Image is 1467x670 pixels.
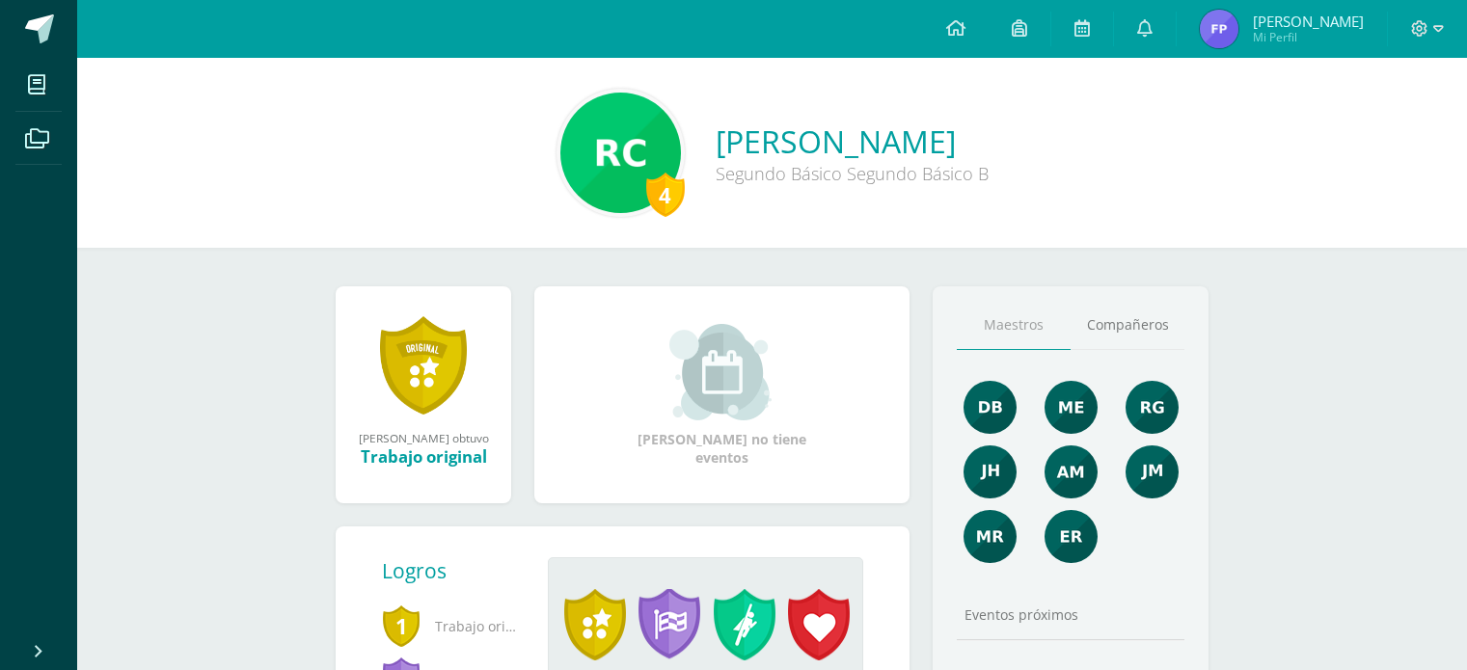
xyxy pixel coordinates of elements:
[1126,381,1179,434] img: c8ce501b50aba4663d5e9c1ec6345694.png
[1253,29,1364,45] span: Mi Perfil
[669,324,774,420] img: event_small.png
[382,600,517,653] span: Trabajo original
[716,121,989,162] a: [PERSON_NAME]
[1126,445,1179,498] img: d63573055912b670afbd603c8ed2a4ef.png
[957,605,1184,624] div: Eventos próximos
[1071,301,1184,350] a: Compañeros
[1045,445,1098,498] img: b7c5ef9c2366ee6e8e33a2b1ce8f818e.png
[1200,10,1238,48] img: 443b81e684e3d26d9113ed309aa31e06.png
[626,324,819,467] div: [PERSON_NAME] no tiene eventos
[560,93,681,213] img: ac72b7c5e79ecc462521af90a23e6912.png
[964,445,1017,498] img: 3dbe72ed89aa2680497b9915784f2ba9.png
[646,173,685,217] div: 4
[957,301,1071,350] a: Maestros
[355,430,492,445] div: [PERSON_NAME] obtuvo
[382,557,532,584] div: Logros
[382,603,421,648] span: 1
[355,445,492,468] div: Trabajo original
[964,381,1017,434] img: 92e8b7530cfa383477e969a429d96048.png
[1045,381,1098,434] img: 65453557fab290cae8854fbf14c7a1d7.png
[964,510,1017,563] img: de7dd2f323d4d3ceecd6bfa9930379e0.png
[716,162,989,185] div: Segundo Básico Segundo Básico B
[1045,510,1098,563] img: 6ee8f939e44d4507d8a11da0a8fde545.png
[1253,12,1364,31] span: [PERSON_NAME]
